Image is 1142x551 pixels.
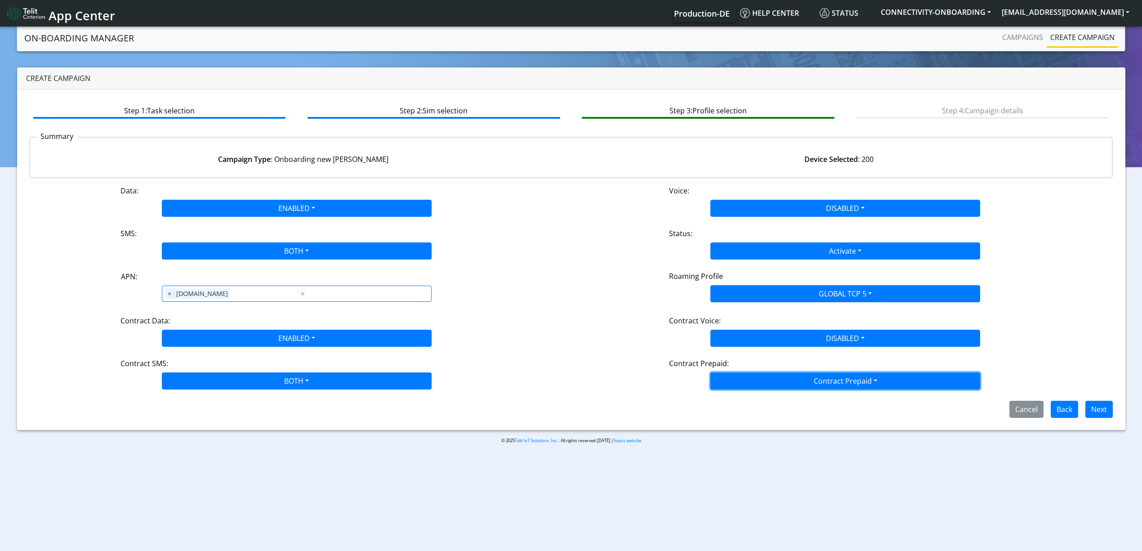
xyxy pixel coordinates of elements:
[174,288,230,299] span: [DOMAIN_NAME]
[165,288,174,299] span: ×
[669,228,692,239] label: Status:
[710,285,980,302] button: GLOBAL TCP 5
[674,4,729,22] a: Your current platform instance
[710,372,980,390] button: Contract Prepaid
[804,154,858,164] strong: Device Selected
[710,242,980,260] button: Activate
[710,330,980,347] button: DISABLED
[162,200,432,217] button: ENABLED
[162,372,432,390] button: BOTH
[120,315,170,326] label: Contract Data:
[121,271,137,282] label: APN:
[999,28,1047,46] a: Campaigns
[49,7,115,24] span: App Center
[856,102,1109,119] btn: Step 4: Campaign details
[669,185,689,196] label: Voice:
[1051,401,1078,418] button: Back
[875,4,996,20] button: CONNECTIVITY-ONBOARDING
[740,8,750,18] img: knowledge.svg
[162,242,432,260] button: BOTH
[1047,28,1118,46] a: Create campaign
[669,315,721,326] label: Contract Voice:
[7,4,114,23] a: App Center
[669,358,729,369] label: Contract Prepaid:
[33,102,285,119] btn: Step 1: Task selection
[674,8,730,19] span: Production-DE
[740,8,799,18] span: Help center
[820,8,830,18] img: status.svg
[162,330,432,347] button: ENABLED
[7,6,45,21] img: logo-telit-cinterion-gw-new.png
[120,358,168,369] label: Contract SMS:
[710,200,980,217] button: DISABLED
[37,131,77,142] p: Summary
[24,29,134,47] a: On-Boarding Manager
[1085,401,1113,418] button: Next
[996,4,1135,20] button: [EMAIL_ADDRESS][DOMAIN_NAME]
[36,154,571,165] div: : Onboarding new [PERSON_NAME]
[736,4,816,22] a: Help center
[515,438,558,443] a: Telit IoT Solutions, Inc.
[613,438,641,443] a: Status website
[571,154,1106,165] div: : 200
[308,102,560,119] btn: Step 2: Sim selection
[820,8,858,18] span: Status
[299,288,306,299] span: Clear all
[218,154,271,164] strong: Campaign Type
[669,271,723,282] label: Roaming Profile
[17,67,1125,90] div: Create campaign
[582,102,834,119] btn: Step 3: Profile selection
[1009,401,1044,418] button: Cancel
[816,4,875,22] a: Status
[120,185,138,196] label: Data:
[120,228,137,239] label: SMS:
[292,437,850,444] p: © 2025 . All rights reserved.[DATE] |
